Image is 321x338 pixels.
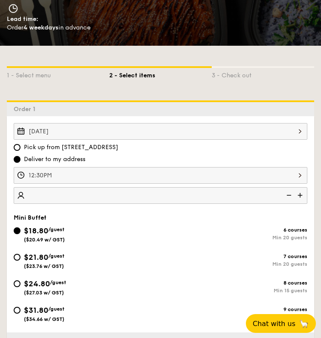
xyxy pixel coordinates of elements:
span: Mini Buffet [14,214,47,221]
div: Min 20 guests [160,235,307,241]
input: Pick up from [STREET_ADDRESS] [14,144,20,151]
span: ($23.76 w/ GST) [24,263,64,269]
span: $21.80 [24,253,48,262]
span: Lead time: [7,15,38,23]
img: icon-reduce.1d2dbef1.svg [282,187,295,203]
span: ($20.49 w/ GST) [24,237,65,243]
div: 3 - Check out [212,68,314,80]
div: 2 - Select items [109,68,212,80]
img: icon-add.58712e84.svg [295,187,307,203]
span: Pick up from [STREET_ADDRESS] [24,143,118,152]
input: Event date [14,123,307,140]
div: Min 10 guests [160,314,307,320]
span: /guest [48,253,64,259]
input: $31.80/guest($34.66 w/ GST)9 coursesMin 10 guests [14,307,20,314]
span: Deliver to my address [24,155,85,164]
input: $18.80/guest($20.49 w/ GST)6 coursesMin 20 guests [14,227,20,234]
img: icon-clock.2db775ea.svg [7,4,20,13]
input: $21.80/guest($23.76 w/ GST)7 coursesMin 20 guests [14,254,20,261]
input: Event time [14,167,307,184]
span: $18.80 [24,226,48,235]
span: /guest [48,226,64,232]
span: ($34.66 w/ GST) [24,316,64,322]
span: /guest [48,306,64,312]
input: $24.80/guest($27.03 w/ GST)8 coursesMin 15 guests [14,280,20,287]
div: 7 courses [160,253,307,259]
span: $31.80 [24,306,48,315]
span: 🦙 [299,319,309,329]
div: 1 - Select menu [7,68,109,80]
button: Chat with us🦙 [246,314,316,333]
div: 6 courses [160,227,307,233]
input: Deliver to my address [14,156,20,163]
div: 8 courses [160,280,307,286]
div: Order in advance [7,24,314,32]
div: Min 20 guests [160,261,307,267]
div: Min 15 guests [160,288,307,294]
span: $24.80 [24,279,50,288]
span: ($27.03 w/ GST) [24,290,64,296]
span: /guest [50,279,66,285]
span: Order 1 [14,106,39,113]
strong: 4 weekdays [23,24,58,31]
span: Chat with us [253,320,295,328]
div: 9 courses [160,306,307,312]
